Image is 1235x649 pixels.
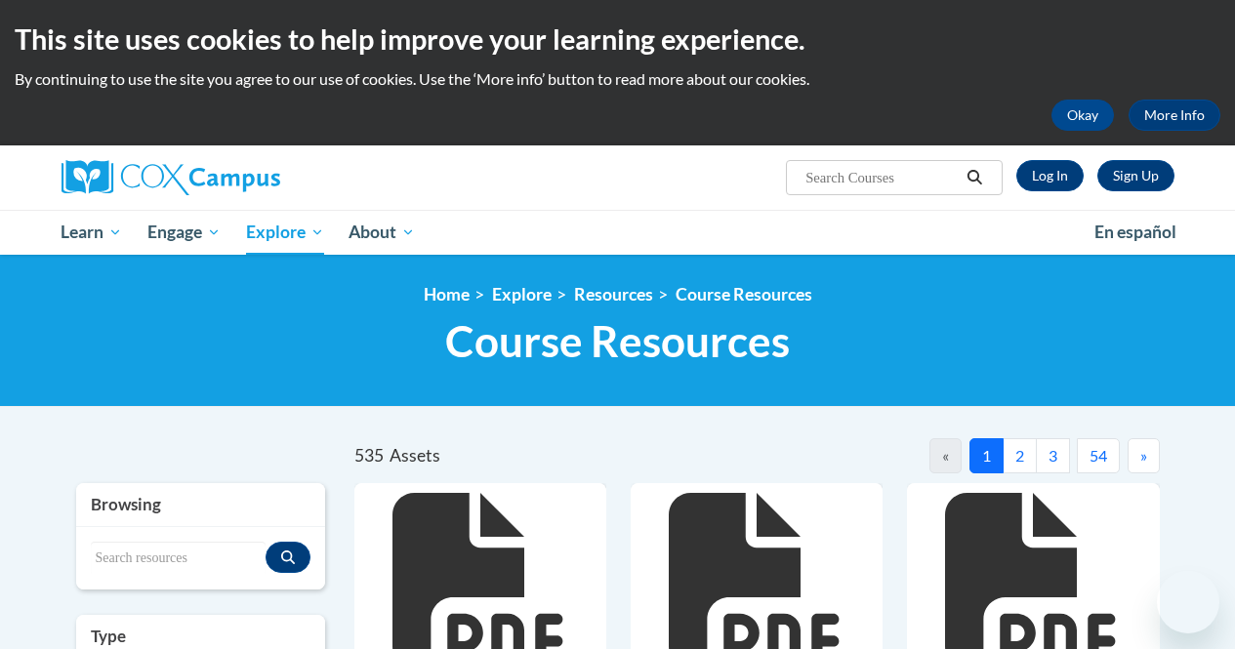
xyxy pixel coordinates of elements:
img: Cox Campus [62,160,280,195]
a: About [336,210,428,255]
a: En español [1082,212,1189,253]
a: Engage [135,210,233,255]
button: Search [960,166,989,189]
a: More Info [1129,100,1220,131]
span: Course Resources [445,315,790,367]
span: En español [1094,222,1176,242]
input: Search Courses [803,166,960,189]
button: 1 [969,438,1004,473]
a: Cox Campus [62,160,413,195]
a: Explore [492,284,552,304]
a: Explore [233,210,337,255]
div: Main menu [47,210,1189,255]
span: Engage [147,221,221,244]
button: Okay [1051,100,1114,131]
span: » [1140,446,1147,465]
span: 535 [354,445,384,466]
button: Search resources [266,542,310,573]
a: Resources [574,284,653,304]
span: Learn [61,221,122,244]
p: By continuing to use the site you agree to our use of cookies. Use the ‘More info’ button to read... [15,68,1220,90]
span: Explore [246,221,324,244]
a: Learn [49,210,136,255]
a: Course Resources [676,284,812,304]
button: 54 [1077,438,1120,473]
span: Assets [390,445,440,466]
button: 2 [1003,438,1037,473]
a: Log In [1016,160,1084,191]
nav: Pagination Navigation [757,438,1160,473]
h2: This site uses cookies to help improve your learning experience. [15,20,1220,59]
iframe: Button to launch messaging window [1157,571,1219,633]
button: Next [1128,438,1160,473]
input: Search resources [91,542,266,575]
h3: Type [91,625,310,648]
a: Register [1097,160,1174,191]
a: Home [424,284,470,304]
button: 3 [1036,438,1070,473]
h3: Browsing [91,493,310,516]
span: About [349,221,415,244]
